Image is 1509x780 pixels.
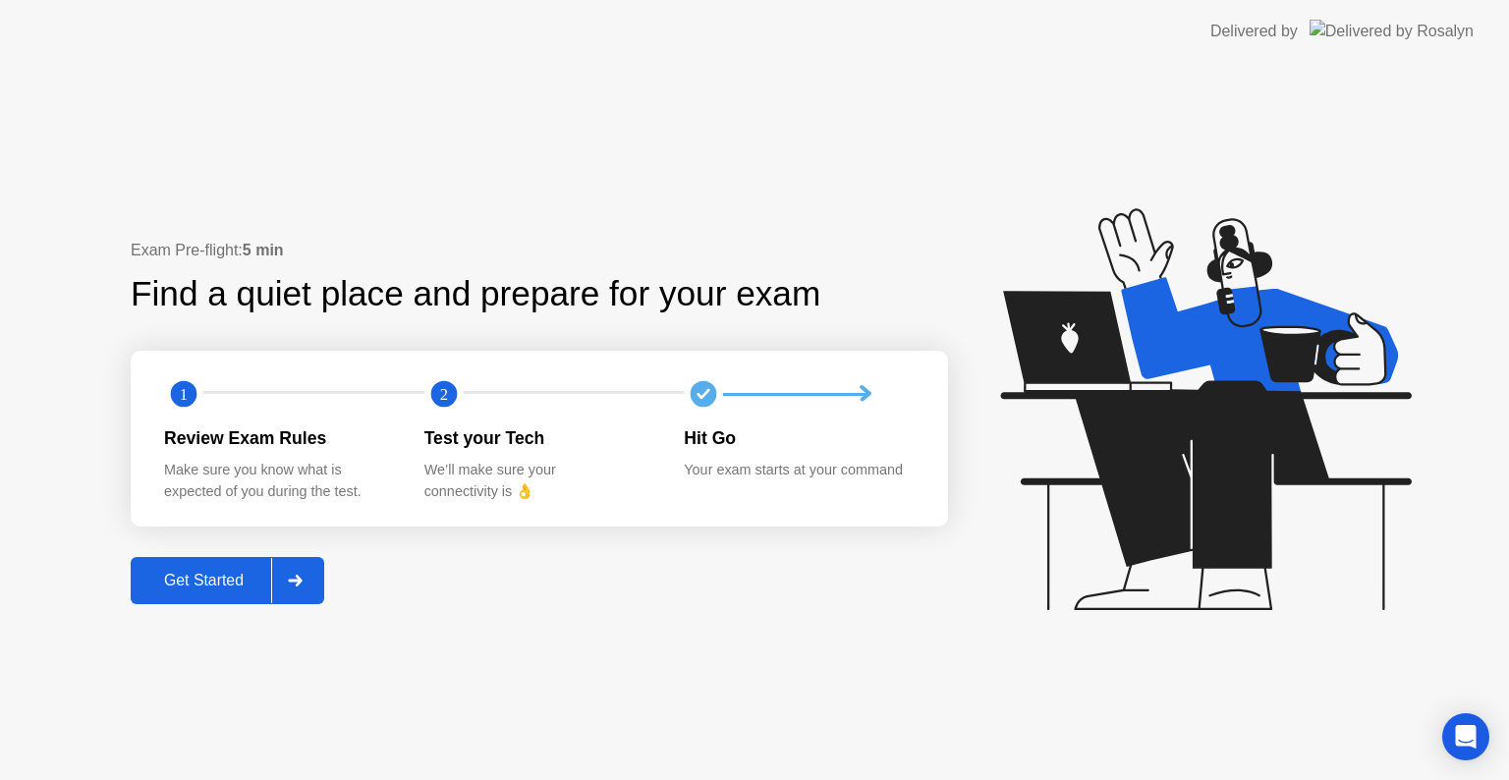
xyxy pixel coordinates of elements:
[131,268,823,320] div: Find a quiet place and prepare for your exam
[243,242,284,258] b: 5 min
[424,425,653,451] div: Test your Tech
[137,572,271,589] div: Get Started
[1210,20,1298,43] div: Delivered by
[131,239,948,262] div: Exam Pre-flight:
[131,557,324,604] button: Get Started
[164,460,393,502] div: Make sure you know what is expected of you during the test.
[1442,713,1489,760] div: Open Intercom Messenger
[1310,20,1474,42] img: Delivered by Rosalyn
[180,385,188,404] text: 1
[440,385,448,404] text: 2
[164,425,393,451] div: Review Exam Rules
[684,425,913,451] div: Hit Go
[684,460,913,481] div: Your exam starts at your command
[424,460,653,502] div: We’ll make sure your connectivity is 👌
